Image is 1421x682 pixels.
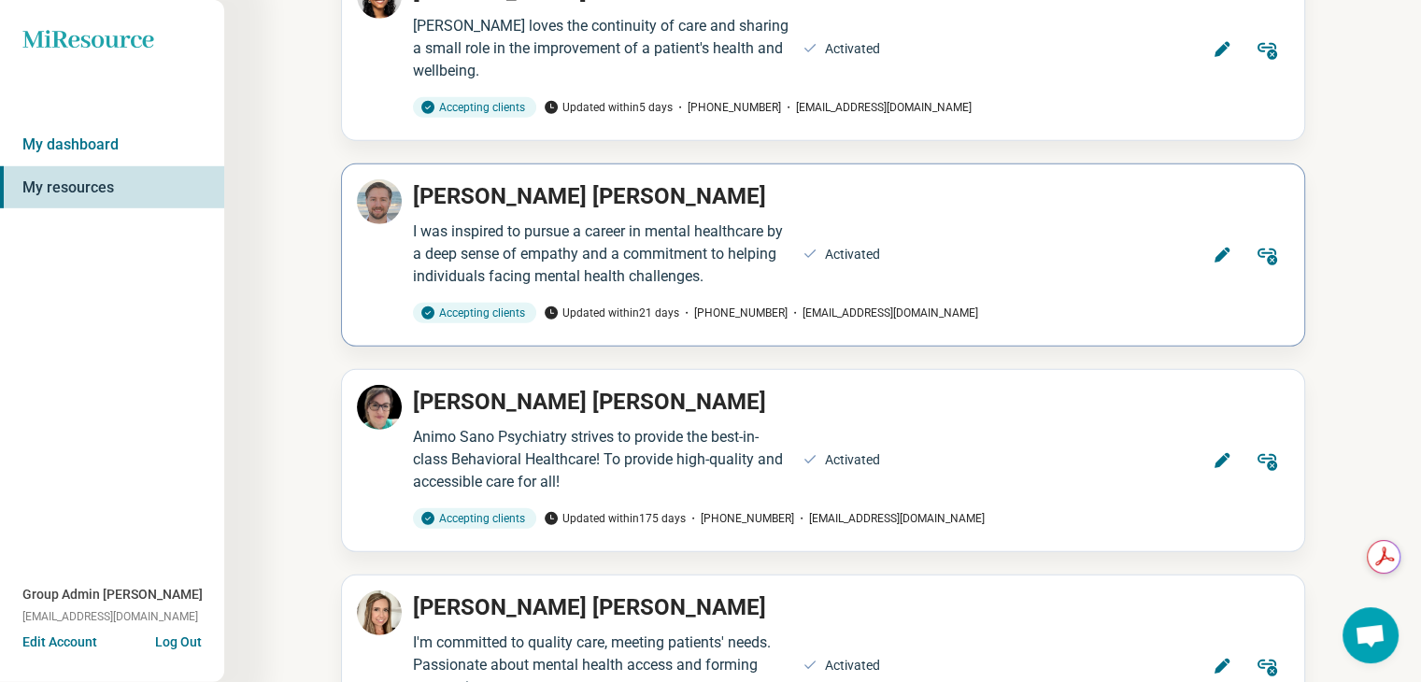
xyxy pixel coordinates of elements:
button: Edit Account [22,632,97,652]
p: [PERSON_NAME] [PERSON_NAME] [413,590,766,624]
span: [EMAIL_ADDRESS][DOMAIN_NAME] [794,510,985,527]
div: I was inspired to pursue a career in mental healthcare by a deep sense of empathy and a commitmen... [413,220,791,288]
div: Accepting clients [413,97,536,118]
div: Accepting clients [413,303,536,323]
div: Animo Sano Psychiatry strives to provide the best-in-class Behavioral Healthcare! To provide high... [413,426,791,493]
span: [EMAIL_ADDRESS][DOMAIN_NAME] [22,608,198,625]
span: Updated within 5 days [544,99,673,116]
p: [PERSON_NAME] [PERSON_NAME] [413,385,766,419]
span: Updated within 175 days [544,510,686,527]
span: Group Admin [PERSON_NAME] [22,585,203,604]
div: [PERSON_NAME] loves the continuity of care and sharing a small role in the improvement of a patie... [413,15,791,82]
span: [PHONE_NUMBER] [686,510,794,527]
div: Accepting clients [413,508,536,529]
button: Log Out [155,632,202,647]
span: [PHONE_NUMBER] [679,305,788,321]
span: [EMAIL_ADDRESS][DOMAIN_NAME] [781,99,972,116]
div: Activated [825,39,880,59]
p: [PERSON_NAME] [PERSON_NAME] [413,179,766,213]
span: Updated within 21 days [544,305,679,321]
div: Activated [825,245,880,264]
div: Open chat [1343,607,1399,663]
span: [EMAIL_ADDRESS][DOMAIN_NAME] [788,305,978,321]
div: Activated [825,656,880,675]
span: [PHONE_NUMBER] [673,99,781,116]
div: Activated [825,450,880,470]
